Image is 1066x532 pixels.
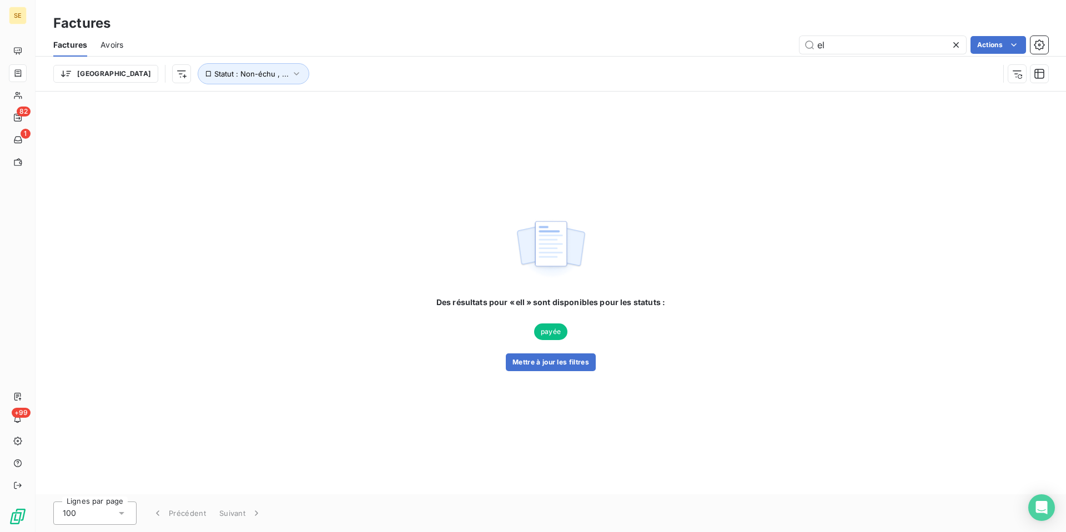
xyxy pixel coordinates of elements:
[12,408,31,418] span: +99
[63,508,76,519] span: 100
[53,39,87,50] span: Factures
[213,501,269,525] button: Suivant
[198,63,309,84] button: Statut : Non-échu , ...
[145,501,213,525] button: Précédent
[53,65,158,83] button: [GEOGRAPHIC_DATA]
[534,323,567,340] span: payée
[436,297,665,308] span: Des résultats pour « ell » sont disponibles pour les statuts :
[21,129,31,139] span: 1
[17,107,31,116] span: 82
[1028,494,1055,521] div: Open Intercom Messenger
[9,7,27,24] div: SE
[506,353,596,371] button: Mettre à jour les filtres
[971,36,1026,54] button: Actions
[9,508,27,525] img: Logo LeanPay
[515,215,586,283] img: empty state
[214,69,289,78] span: Statut : Non-échu , ...
[53,13,110,33] h3: Factures
[799,36,966,54] input: Rechercher
[100,39,123,50] span: Avoirs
